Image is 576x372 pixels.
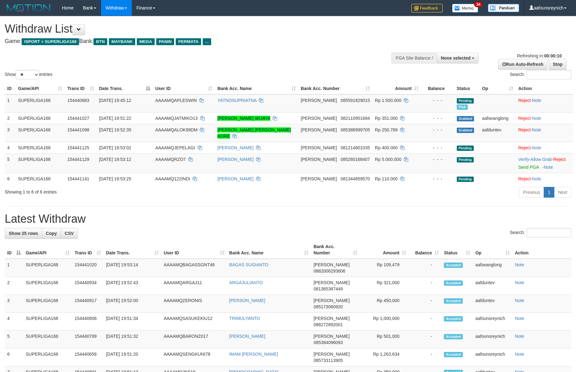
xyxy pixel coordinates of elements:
td: · · [516,153,573,173]
td: 4 [5,313,23,331]
a: Next [554,187,571,198]
strong: 00:00:10 [544,53,562,58]
td: 154440658 [72,348,104,366]
span: 154441098 [67,127,89,132]
span: Accepted [444,263,463,268]
a: CSV [61,228,78,239]
a: [PERSON_NAME] [229,298,265,303]
td: 5 [5,331,23,348]
span: AAAAMQJATMIKO13 [155,116,198,121]
a: Note [532,127,541,132]
td: SUPERLIGA168 [23,295,72,313]
h4: Game: Bank: [5,38,378,45]
span: Copy 081365387449 to clipboard [313,286,343,291]
span: Grabbed [457,128,474,133]
span: PANIN [156,38,174,45]
td: 5 [5,153,16,173]
span: PERMATA [176,38,201,45]
span: [DATE] 19:53:25 [99,176,131,181]
th: Op: activate to sort column ascending [473,241,512,259]
a: Note [532,176,541,181]
span: Copy 085388999705 to clipboard [341,127,370,132]
span: [PERSON_NAME] [301,98,337,103]
span: [DATE] 19:51:22 [99,116,131,121]
span: [PERSON_NAME] [313,316,349,321]
span: [PERSON_NAME] [313,334,349,339]
span: [PERSON_NAME] [313,262,349,267]
span: [PERSON_NAME] [301,116,337,121]
div: Showing 1 to 6 of 6 entries [5,186,235,195]
th: Balance [421,83,454,94]
span: Rp 5.000.000 [375,157,401,162]
td: SUPERLIGA168 [16,173,65,184]
td: Rp 109,479 [360,259,409,277]
a: BAGAS SUGIANTO [229,262,269,267]
span: Grabbed [457,116,474,121]
td: 2 [5,277,23,295]
td: 1 [5,259,23,277]
td: AAAAMQBAGASSGNT46 [161,259,227,277]
img: Button%20Memo.svg [452,4,478,13]
span: 154441027 [67,116,89,121]
span: [PERSON_NAME] [301,157,337,162]
td: 3 [5,295,23,313]
a: Note [515,262,524,267]
span: [PERSON_NAME] [301,127,337,132]
th: Status: activate to sort column ascending [441,241,473,259]
th: Action [512,241,571,259]
td: Rp 501,000 [360,331,409,348]
a: [PERSON_NAME] [217,176,253,181]
th: Trans ID: activate to sort column ascending [72,241,104,259]
a: Note [515,298,524,303]
td: 154441020 [72,259,104,277]
td: AAAAMQZERONIS [161,295,227,313]
td: - [409,295,441,313]
td: AAAAMQSENGKUNI78 [161,348,227,366]
span: Accepted [444,298,463,304]
span: Copy [46,231,57,236]
td: SUPERLIGA168 [16,112,65,124]
select: Showentries [16,70,39,79]
a: Note [515,316,524,321]
td: - [409,331,441,348]
span: Copy 085384096093 to clipboard [313,340,343,345]
th: Trans ID: activate to sort column ascending [65,83,96,94]
td: Rp 1,263,634 [360,348,409,366]
th: Date Trans.: activate to sort column descending [97,83,153,94]
a: Run Auto-Refresh [498,59,547,70]
th: Action [516,83,573,94]
th: Amount: activate to sort column ascending [360,241,409,259]
a: Note [532,116,541,121]
span: Pending [457,157,474,162]
td: [DATE] 19:53:14 [104,259,161,277]
td: Rp 321,000 [360,277,409,295]
td: SUPERLIGA168 [16,142,65,153]
td: [DATE] 19:51:34 [104,313,161,331]
th: Game/API: activate to sort column ascending [23,241,72,259]
a: [PERSON_NAME] [217,145,253,150]
span: ISPORT > SUPERLIGA168 [22,38,79,45]
div: - - - [424,176,452,182]
span: BTN [93,38,107,45]
a: [PERSON_NAME] WIJAYA [217,116,270,121]
td: · [516,112,573,124]
span: Marked by aafounsreynich [457,104,468,110]
span: 154440683 [67,98,89,103]
td: 154440934 [72,277,104,295]
span: 154441129 [67,157,89,162]
img: panduan.png [488,4,519,12]
td: - [409,348,441,366]
h1: Withdraw List [5,23,378,35]
td: [DATE] 19:52:00 [104,295,161,313]
a: [PERSON_NAME] [PERSON_NAME] KORE [217,127,291,139]
td: · [516,173,573,184]
td: [DATE] 19:52:43 [104,277,161,295]
span: [PERSON_NAME] [313,352,349,357]
a: Note [544,165,553,170]
label: Search: [510,70,571,79]
span: [PERSON_NAME] [301,145,337,150]
span: [DATE] 19:52:35 [99,127,131,132]
td: Rp 450,000 [360,295,409,313]
input: Search: [527,228,571,237]
th: Bank Acc. Number: activate to sort column ascending [298,83,372,94]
